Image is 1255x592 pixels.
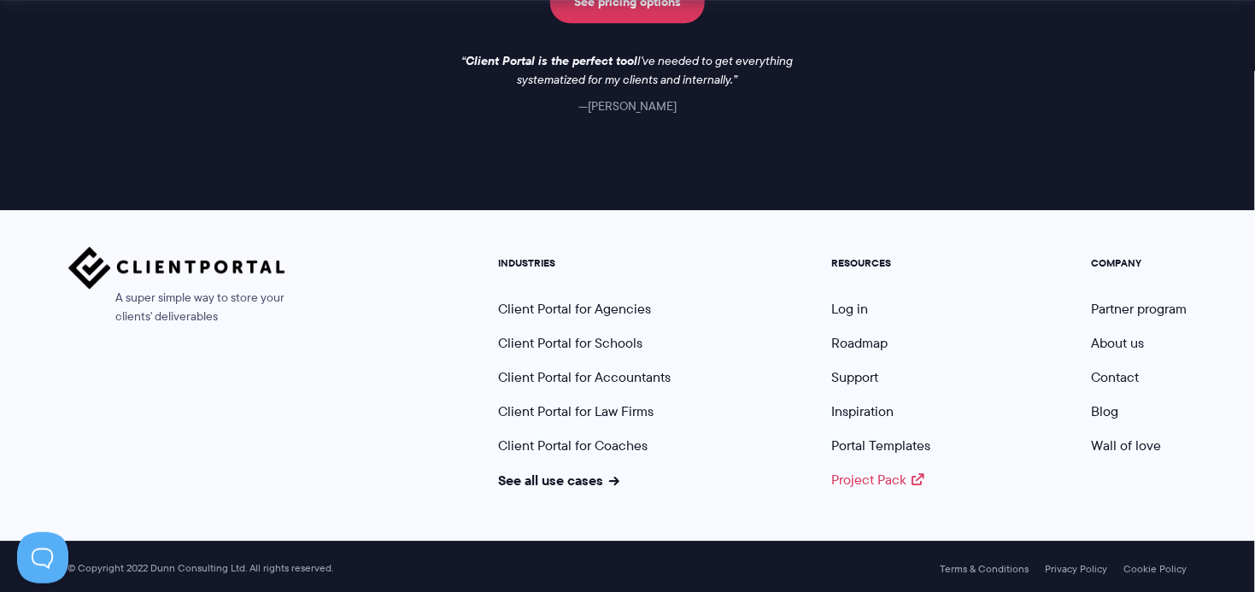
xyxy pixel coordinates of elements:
[1092,333,1145,353] a: About us
[499,367,671,387] a: Client Portal for Accountants
[60,562,343,575] span: © Copyright 2022 Dunn Consulting Ltd. All rights reserved.
[578,97,677,114] cite: [PERSON_NAME]
[1092,257,1188,269] h5: COMPANY
[68,289,285,326] span: A super simple way to store your clients' deliverables
[832,436,931,455] a: Portal Templates
[449,52,807,90] p: I've needed to get everything systematized for my clients and internally.
[499,257,671,269] h5: INDUSTRIES
[1046,563,1108,575] a: Privacy Policy
[499,436,648,455] a: Client Portal for Coaches
[1092,402,1119,421] a: Blog
[941,563,1029,575] a: Terms & Conditions
[1092,367,1140,387] a: Contact
[499,470,620,490] a: See all use cases
[832,470,924,489] a: Project Pack
[466,51,638,70] strong: Client Portal is the perfect tool
[1092,299,1188,319] a: Partner program
[499,333,643,353] a: Client Portal for Schools
[832,367,879,387] a: Support
[499,402,654,421] a: Client Portal for Law Firms
[1092,436,1162,455] a: Wall of love
[499,299,652,319] a: Client Portal for Agencies
[832,257,931,269] h5: RESOURCES
[832,402,894,421] a: Inspiration
[832,299,869,319] a: Log in
[832,333,888,353] a: Roadmap
[1124,563,1188,575] a: Cookie Policy
[17,532,68,583] iframe: Toggle Customer Support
